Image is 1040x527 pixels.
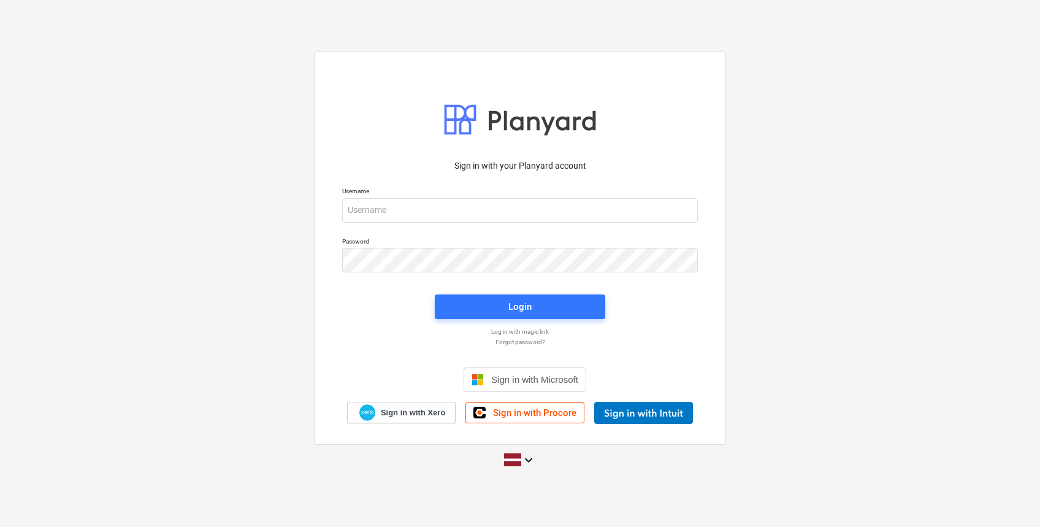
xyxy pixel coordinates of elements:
p: Sign in with your Planyard account [342,160,698,172]
i: keyboard_arrow_down [521,453,536,467]
span: Sign in with Xero [381,407,445,418]
a: Forgot password? [336,338,704,346]
span: Sign in with Microsoft [491,374,578,385]
span: Sign in with Procore [493,407,576,418]
a: Sign in with Xero [347,402,456,423]
p: Username [342,187,698,198]
p: Password [342,237,698,248]
button: Login [435,294,605,319]
input: Username [342,198,698,223]
img: Microsoft logo [472,374,484,386]
div: Login [508,299,532,315]
a: Sign in with Procore [465,402,584,423]
a: Log in with magic link [336,328,704,336]
img: Xero logo [359,404,375,421]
